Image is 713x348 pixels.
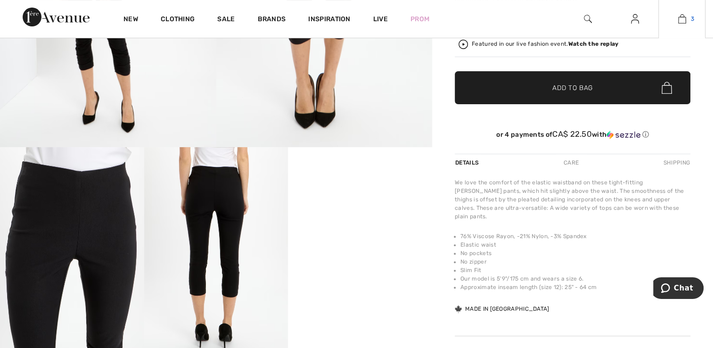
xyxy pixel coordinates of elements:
div: or 4 payments of with [455,130,690,139]
div: Shipping [661,154,690,171]
a: New [123,15,138,25]
img: search the website [584,13,592,25]
a: Prom [410,14,429,24]
li: Approximate inseam length (size 12): 25" - 64 cm [460,283,690,291]
div: Featured in our live fashion event. [472,41,618,47]
span: CA$ 22.50 [552,129,592,139]
a: Sign In [623,13,647,25]
strong: Watch the replay [568,41,619,47]
a: 3 [659,13,705,25]
a: Sale [217,15,235,25]
div: Details [455,154,481,171]
img: 1ère Avenue [23,8,90,26]
span: Add to Bag [552,83,593,93]
video: Your browser does not support the video tag. [288,147,432,219]
li: No pockets [460,249,690,257]
span: 3 [691,15,694,23]
img: Bag.svg [662,82,672,94]
a: Live [373,14,388,24]
li: No zipper [460,257,690,266]
li: Elastic waist [460,240,690,249]
img: Watch the replay [459,40,468,49]
span: Inspiration [308,15,350,25]
div: or 4 payments ofCA$ 22.50withSezzle Click to learn more about Sezzle [455,130,690,142]
button: Add to Bag [455,71,690,104]
img: Sezzle [606,131,640,139]
div: We love the comfort of the elastic waistband on these tight-fitting [PERSON_NAME] pants, which hi... [455,178,690,221]
div: Care [556,154,587,171]
li: 76% Viscose Rayon, -21% Nylon, -3% Spandex [460,232,690,240]
a: Clothing [161,15,195,25]
li: Our model is 5'9"/175 cm and wears a size 6. [460,274,690,283]
li: Slim Fit [460,266,690,274]
img: My Bag [678,13,686,25]
div: Made in [GEOGRAPHIC_DATA] [455,305,549,313]
img: My Info [631,13,639,25]
a: Brands [258,15,286,25]
iframe: Opens a widget where you can chat to one of our agents [653,277,704,301]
